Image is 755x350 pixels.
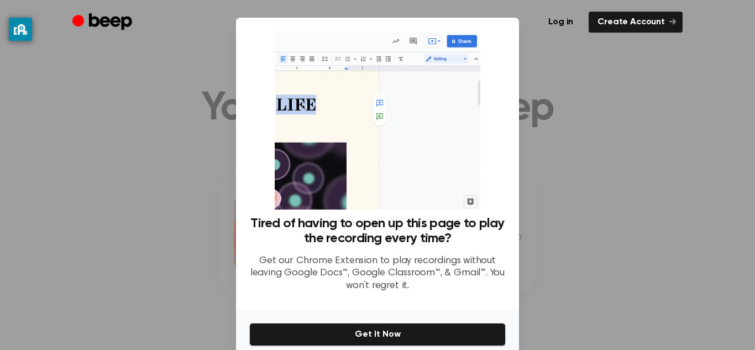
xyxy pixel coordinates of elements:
[249,255,506,292] p: Get our Chrome Extension to play recordings without leaving Google Docs™, Google Classroom™, & Gm...
[249,216,506,246] h3: Tired of having to open up this page to play the recording every time?
[9,18,32,41] button: privacy banner
[249,323,506,346] button: Get It Now
[589,12,683,33] a: Create Account
[72,12,135,33] a: Beep
[539,12,582,33] a: Log in
[275,31,480,210] img: Beep extension in action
